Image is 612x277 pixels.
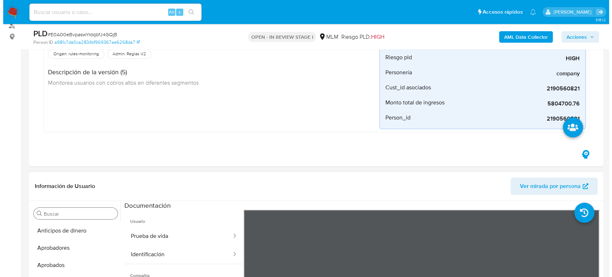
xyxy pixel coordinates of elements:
span: Acciones [563,31,584,43]
span: s [175,9,177,15]
button: Buscar [33,211,39,216]
a: Salir [593,8,601,16]
b: PLD [30,28,44,39]
button: Aprobados [28,257,117,274]
span: Riesgo PLD: [338,33,381,41]
b: Person ID [30,39,50,46]
p: diego.gardunorosas@mercadolibre.com.mx [550,9,590,15]
b: AML Data Collector [501,31,545,43]
p: OPEN - IN REVIEW STAGE I [245,32,313,42]
span: Admin. Reglas V2 [109,51,143,57]
button: search-icon [181,7,195,17]
span: Origen: rules-monitoring [49,51,96,57]
span: # E0A00eBvpaswYrdqbfJ4GQjB [44,31,114,38]
button: Acciones [558,31,596,43]
span: Accesos rápidos [479,8,520,16]
span: Monitorea usuarios con cobros altos en diferentes segmentos [45,79,195,86]
div: MLM [316,33,335,41]
button: Anticipos de dinero [28,222,117,239]
span: HIGH [367,33,381,41]
h4: Descripción de la versión (5) [45,68,195,76]
span: Ver mirada por persona [517,178,578,195]
span: 3.161.2 [592,17,602,23]
input: Buscar [41,211,112,217]
a: Notificaciones [527,9,533,15]
span: Alt [166,9,171,15]
button: Ver mirada por persona [507,178,594,195]
a: a981c7da0ca2834bf969367ae6268da7 [51,39,137,46]
input: Buscar usuario o caso... [26,8,198,17]
h1: Información de Usuario [32,183,92,190]
button: Aprobadores [28,239,117,257]
button: AML Data Collector [496,31,550,43]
